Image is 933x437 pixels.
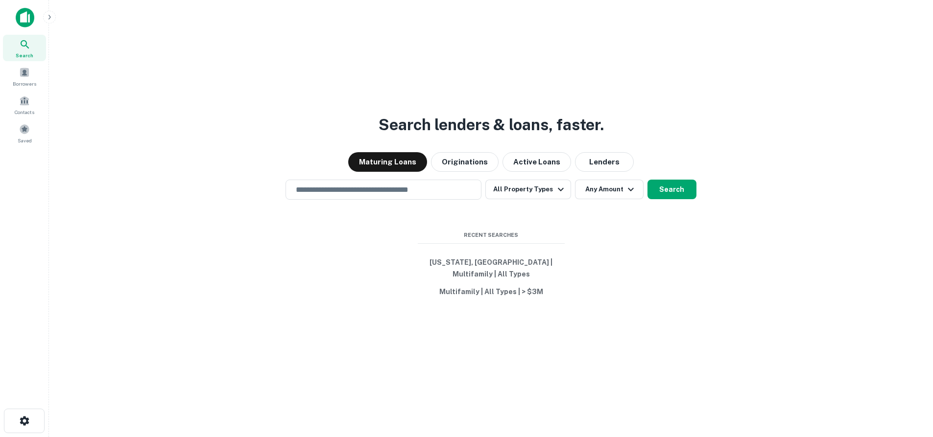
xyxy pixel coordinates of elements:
span: Recent Searches [418,231,565,239]
button: Lenders [575,152,634,172]
span: Saved [18,137,32,144]
img: capitalize-icon.png [16,8,34,27]
a: Borrowers [3,63,46,90]
button: [US_STATE], [GEOGRAPHIC_DATA] | Multifamily | All Types [418,253,565,283]
button: Any Amount [575,180,644,199]
span: Borrowers [13,80,36,88]
a: Search [3,35,46,61]
button: Active Loans [502,152,571,172]
a: Contacts [3,92,46,118]
a: Saved [3,120,46,146]
button: Multifamily | All Types | > $3M [418,283,565,300]
h3: Search lenders & loans, faster. [379,113,604,137]
span: Contacts [15,108,34,116]
button: All Property Types [485,180,571,199]
button: Search [647,180,696,199]
iframe: Chat Widget [884,359,933,406]
button: Maturing Loans [348,152,427,172]
span: Search [16,51,33,59]
button: Originations [431,152,499,172]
